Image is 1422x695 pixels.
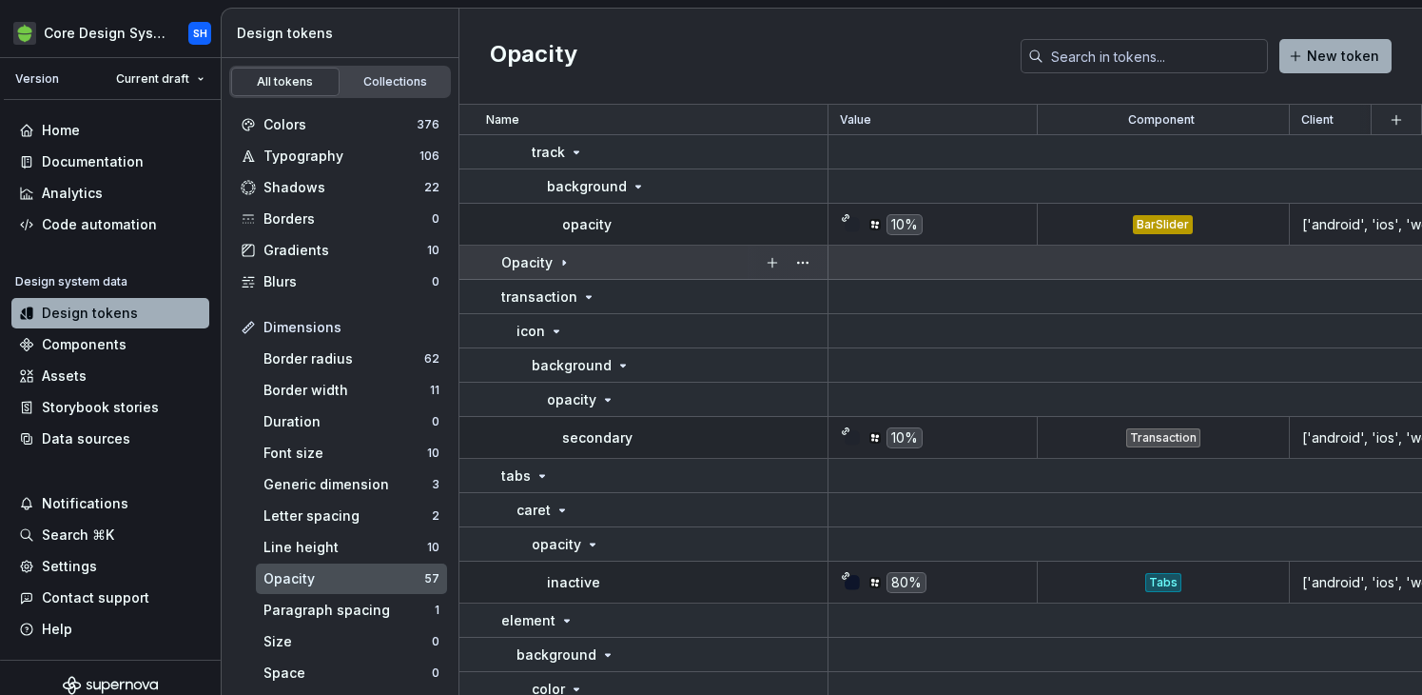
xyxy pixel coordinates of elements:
[15,71,59,87] div: Version
[42,398,159,417] div: Storybook stories
[432,211,439,227] div: 0
[256,532,447,563] a: Line height10
[1307,47,1379,66] span: New token
[42,152,144,171] div: Documentation
[263,506,432,526] div: Letter spacing
[233,141,447,171] a: Typography106
[256,407,447,437] a: Duration0
[516,322,545,341] p: icon
[886,572,926,593] div: 80%
[238,74,333,89] div: All tokens
[4,12,217,53] button: Core Design SystemSH
[233,204,447,234] a: Borders0
[501,611,555,630] p: element
[263,147,419,166] div: Typography
[532,143,565,162] p: track
[263,475,432,494] div: Generic dimension
[11,361,209,391] a: Assets
[501,253,553,272] p: Opacity
[1279,39,1392,73] button: New token
[1145,573,1181,592] div: Tabs
[42,588,149,607] div: Contact support
[116,71,189,87] span: Current draft
[424,351,439,367] div: 62
[11,178,209,208] a: Analytics
[424,571,439,586] div: 57
[1301,112,1334,128] p: Client
[42,215,157,234] div: Code automation
[11,115,209,146] a: Home
[432,414,439,429] div: 0
[1043,39,1268,73] input: Search in tokens...
[432,634,439,649] div: 0
[263,664,432,683] div: Space
[435,603,439,618] div: 1
[263,272,432,291] div: Blurs
[193,26,207,41] div: SH
[256,375,447,406] a: Border width11
[562,428,633,447] p: secondary
[237,24,451,43] div: Design tokens
[233,109,447,140] a: Colors376
[532,535,581,554] p: opacity
[263,209,432,228] div: Borders
[547,573,600,592] p: inactive
[11,392,209,423] a: Storybook stories
[11,551,209,582] a: Settings
[263,444,427,463] div: Font size
[263,538,427,557] div: Line height
[562,215,612,234] p: opacity
[233,235,447,266] a: Gradients10
[11,298,209,328] a: Design tokens
[107,66,213,92] button: Current draft
[11,583,209,613] button: Contact support
[263,178,424,197] div: Shadows
[417,117,439,132] div: 376
[256,469,447,500] a: Generic dimension3
[256,344,447,374] a: Border radius62
[263,412,432,431] div: Duration
[432,477,439,492] div: 3
[490,39,577,73] h2: Opacity
[256,626,447,657] a: Size0
[42,494,128,513] div: Notifications
[11,424,209,454] a: Data sources
[486,112,519,128] p: Name
[256,501,447,531] a: Letter spacing2
[263,241,427,260] div: Gradients
[42,526,114,545] div: Search ⌘K
[516,645,596,665] p: background
[15,274,127,289] div: Design system data
[42,304,138,323] div: Design tokens
[256,438,447,468] a: Font size10
[1126,428,1200,447] div: Transaction
[263,318,439,337] div: Dimensions
[547,177,627,196] p: background
[348,74,443,89] div: Collections
[1133,215,1193,234] div: BarSlider
[13,22,36,45] img: 236da360-d76e-47e8-bd69-d9ae43f958f1.png
[886,214,923,235] div: 10%
[42,429,130,448] div: Data sources
[263,349,424,368] div: Border radius
[263,601,435,620] div: Paragraph spacing
[42,620,72,639] div: Help
[547,390,596,409] p: opacity
[427,446,439,461] div: 10
[501,288,577,307] p: transaction
[430,383,439,398] div: 11
[42,184,103,203] div: Analytics
[263,381,430,400] div: Border width
[419,149,439,164] div: 106
[886,427,923,448] div: 10%
[256,658,447,688] a: Space0
[42,335,127,354] div: Components
[256,595,447,625] a: Paragraph spacing1
[263,569,424,588] div: Opacity
[11,520,209,550] button: Search ⌘K
[840,112,871,128] p: Value
[11,147,209,177] a: Documentation
[1128,112,1195,128] p: Component
[63,676,158,695] a: Supernova Logo
[233,172,447,203] a: Shadows22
